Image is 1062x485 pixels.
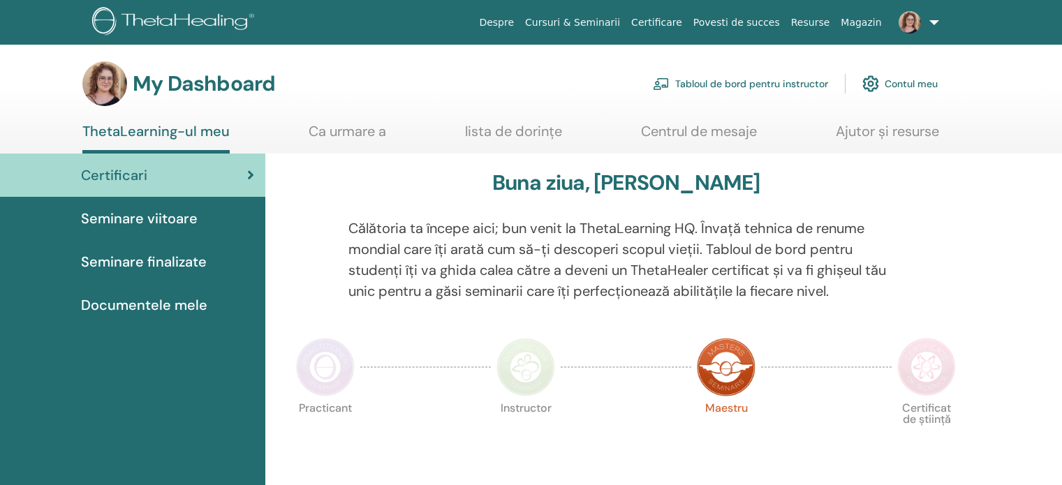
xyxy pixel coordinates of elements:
img: Practitioner [296,338,355,396]
span: Seminare viitoare [81,208,198,229]
h3: My Dashboard [133,71,275,96]
img: Master [697,338,755,396]
a: Magazin [835,10,887,36]
a: Ca urmare a [309,123,386,150]
img: logo.png [92,7,259,38]
a: Centrul de mesaje [641,123,757,150]
a: Povesti de succes [688,10,786,36]
h3: Buna ziua, [PERSON_NAME] [492,170,760,195]
img: cog.svg [862,72,879,96]
img: Instructor [496,338,555,396]
p: Certificat de știință [897,403,956,461]
a: Cursuri & Seminarii [519,10,626,36]
p: Maestru [697,403,755,461]
span: Certificari [81,165,147,186]
a: ThetaLearning-ul meu [82,123,230,154]
a: Resurse [786,10,836,36]
p: Călătoria ta începe aici; bun venit la ThetaLearning HQ. Învață tehnica de renume mondial care îț... [348,218,904,301]
img: default.jpg [82,61,127,106]
a: Despre [473,10,519,36]
a: lista de dorințe [465,123,562,150]
a: Tabloul de bord pentru instructor [653,68,828,99]
p: Practicant [296,403,355,461]
a: Ajutor și resurse [836,123,939,150]
img: Certificate of Science [897,338,956,396]
span: Seminare finalizate [81,251,207,272]
a: Contul meu [862,68,938,99]
img: chalkboard-teacher.svg [653,77,670,90]
span: Documentele mele [81,294,207,315]
img: default.jpg [899,11,921,33]
p: Instructor [496,403,555,461]
a: Certificare [626,10,688,36]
